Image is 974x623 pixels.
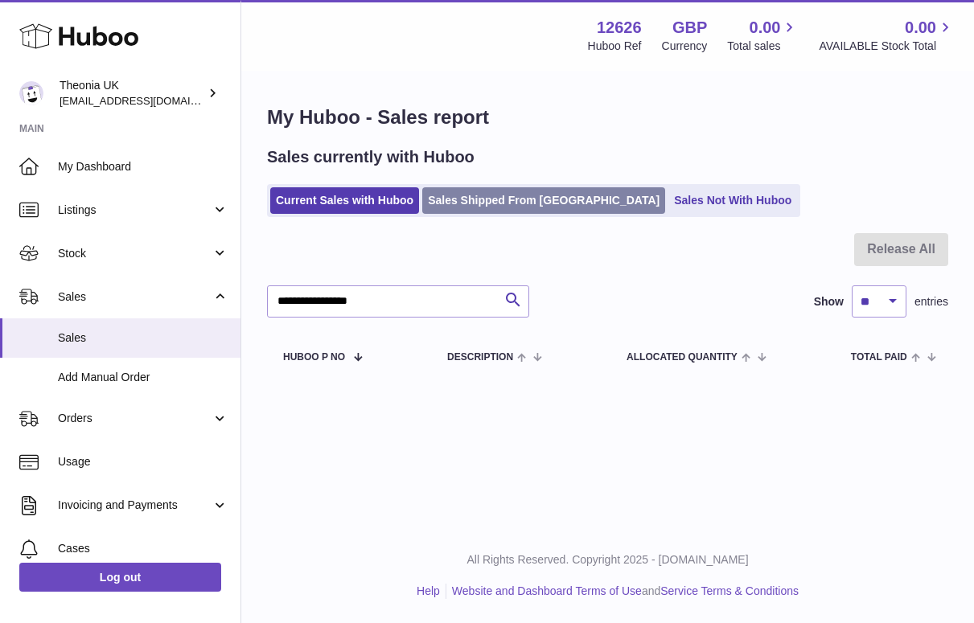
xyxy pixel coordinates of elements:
[58,541,228,556] span: Cases
[597,17,642,39] strong: 12626
[851,352,907,363] span: Total paid
[814,294,844,309] label: Show
[254,552,961,568] p: All Rights Reserved. Copyright 2025 - [DOMAIN_NAME]
[58,498,212,513] span: Invoicing and Payments
[58,289,212,305] span: Sales
[750,17,781,39] span: 0.00
[905,17,936,39] span: 0.00
[727,39,799,54] span: Total sales
[914,294,948,309] span: entries
[58,203,212,218] span: Listings
[446,584,799,599] li: and
[417,584,440,597] a: Help
[452,584,642,597] a: Website and Dashboard Terms of Use
[672,17,707,39] strong: GBP
[819,39,955,54] span: AVAILABLE Stock Total
[60,94,236,107] span: [EMAIL_ADDRESS][DOMAIN_NAME]
[662,39,708,54] div: Currency
[19,563,221,592] a: Log out
[267,146,475,168] h2: Sales currently with Huboo
[447,352,513,363] span: Description
[19,81,43,105] img: info@theonia.co.uk
[588,39,642,54] div: Huboo Ref
[270,187,419,214] a: Current Sales with Huboo
[267,105,948,130] h1: My Huboo - Sales report
[58,246,212,261] span: Stock
[819,17,955,54] a: 0.00 AVAILABLE Stock Total
[422,187,665,214] a: Sales Shipped From [GEOGRAPHIC_DATA]
[727,17,799,54] a: 0.00 Total sales
[668,187,797,214] a: Sales Not With Huboo
[660,584,799,597] a: Service Terms & Conditions
[283,352,345,363] span: Huboo P no
[58,370,228,385] span: Add Manual Order
[58,330,228,346] span: Sales
[60,78,204,109] div: Theonia UK
[58,454,228,469] span: Usage
[627,352,738,363] span: ALLOCATED Quantity
[58,411,212,426] span: Orders
[58,159,228,174] span: My Dashboard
